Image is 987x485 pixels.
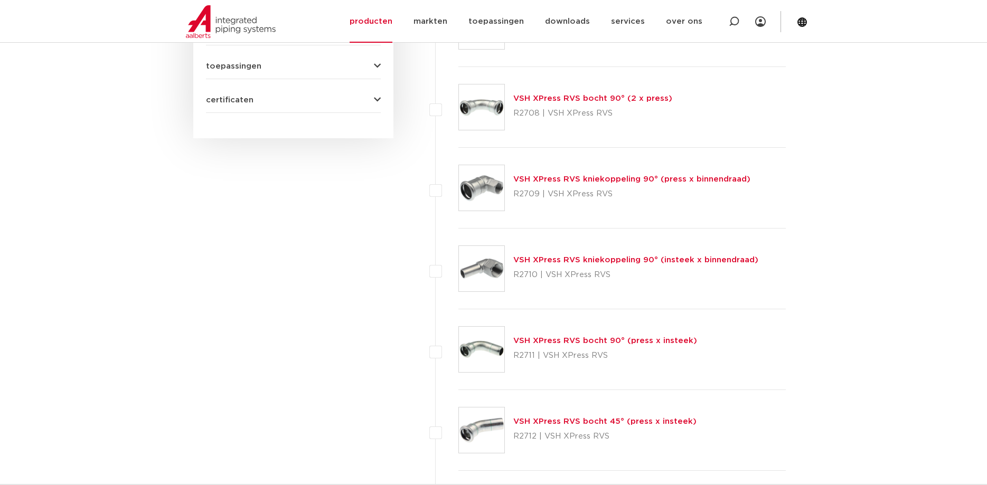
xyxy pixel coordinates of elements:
[513,105,672,122] p: R2708 | VSH XPress RVS
[513,337,697,345] a: VSH XPress RVS bocht 90° (press x insteek)
[459,327,504,372] img: Thumbnail for VSH XPress RVS bocht 90° (press x insteek)
[513,428,697,445] p: R2712 | VSH XPress RVS
[459,165,504,211] img: Thumbnail for VSH XPress RVS kniekoppeling 90° (press x binnendraad)
[513,175,750,183] a: VSH XPress RVS kniekoppeling 90° (press x binnendraad)
[206,96,381,104] button: certificaten
[513,347,697,364] p: R2711 | VSH XPress RVS
[513,267,758,283] p: R2710 | VSH XPress RVS
[513,186,750,203] p: R2709 | VSH XPress RVS
[459,407,504,453] img: Thumbnail for VSH XPress RVS bocht 45° (press x insteek)
[459,84,504,130] img: Thumbnail for VSH XPress RVS bocht 90° (2 x press)
[206,62,261,70] span: toepassingen
[513,94,672,102] a: VSH XPress RVS bocht 90° (2 x press)
[513,417,697,425] a: VSH XPress RVS bocht 45° (press x insteek)
[206,96,253,104] span: certificaten
[206,62,381,70] button: toepassingen
[459,246,504,291] img: Thumbnail for VSH XPress RVS kniekoppeling 90° (insteek x binnendraad)
[513,256,758,264] a: VSH XPress RVS kniekoppeling 90° (insteek x binnendraad)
